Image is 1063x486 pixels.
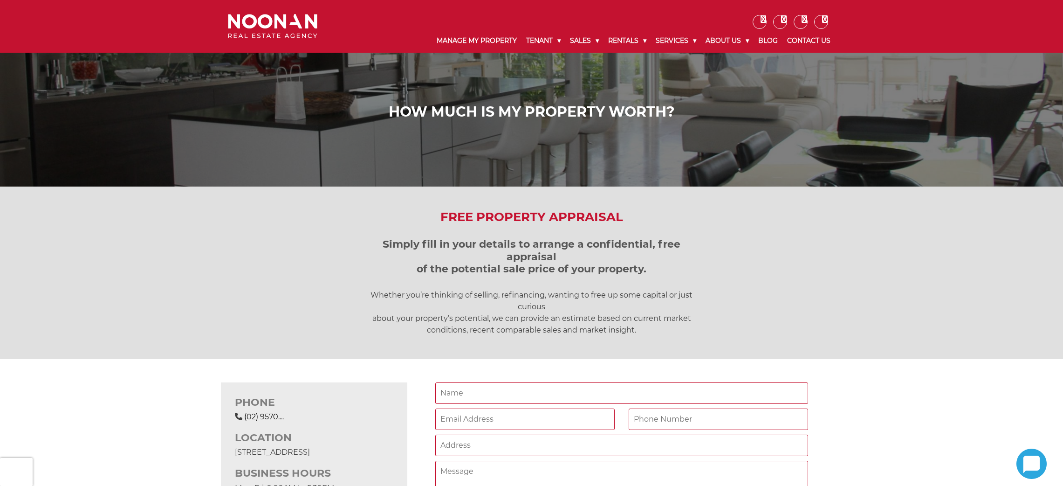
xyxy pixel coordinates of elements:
[235,432,393,444] h3: LOCATION
[221,210,842,224] h2: Free Property Appraisal
[435,435,808,456] input: Address
[521,29,565,53] a: Tenant
[357,238,706,275] h3: Simply fill in your details to arrange a confidential, free appraisal of the potential sale price...
[228,14,317,39] img: Noonan Real Estate Agency
[629,409,808,430] input: Phone Number
[244,412,284,421] span: (02) 9570....
[651,29,701,53] a: Services
[357,289,706,336] p: Whether you’re thinking of selling, refinancing, wanting to free up some capital or just curious ...
[235,446,393,458] p: [STREET_ADDRESS]
[565,29,604,53] a: Sales
[701,29,754,53] a: About Us
[782,29,835,53] a: Contact Us
[235,467,393,479] h3: BUSINESS HOURS
[604,29,651,53] a: Rentals
[435,409,615,430] input: Email Address
[435,382,808,404] input: Name
[230,104,833,120] h1: How Much is My Property Worth?
[244,412,284,421] a: Click to reveal phone number
[754,29,782,53] a: Blog
[432,29,521,53] a: Manage My Property
[235,396,393,409] h3: PHONE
